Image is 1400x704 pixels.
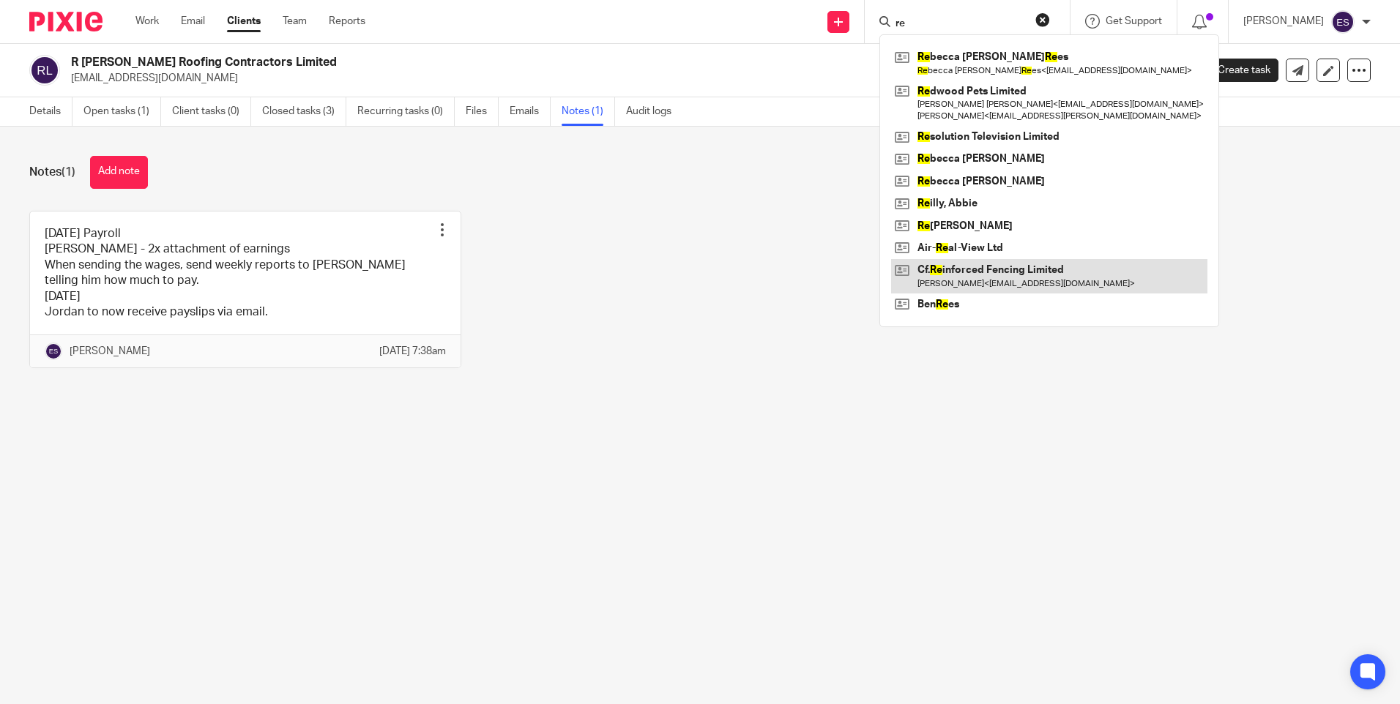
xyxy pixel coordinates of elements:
[1106,16,1162,26] span: Get Support
[1243,14,1324,29] p: [PERSON_NAME]
[227,14,261,29] a: Clients
[181,14,205,29] a: Email
[894,18,1026,31] input: Search
[510,97,551,126] a: Emails
[562,97,615,126] a: Notes (1)
[329,14,365,29] a: Reports
[1035,12,1050,27] button: Clear
[466,97,499,126] a: Files
[626,97,682,126] a: Audit logs
[379,344,446,359] p: [DATE] 7:38am
[262,97,346,126] a: Closed tasks (3)
[70,344,150,359] p: [PERSON_NAME]
[283,14,307,29] a: Team
[357,97,455,126] a: Recurring tasks (0)
[29,55,60,86] img: svg%3E
[29,97,72,126] a: Details
[45,342,62,360] img: svg%3E
[83,97,161,126] a: Open tasks (1)
[29,165,75,180] h1: Notes
[71,55,951,70] h2: R [PERSON_NAME] Roofing Contractors Limited
[90,156,148,189] button: Add note
[172,97,251,126] a: Client tasks (0)
[1194,59,1278,82] a: Create task
[1331,10,1355,34] img: svg%3E
[62,166,75,178] span: (1)
[29,12,103,31] img: Pixie
[135,14,159,29] a: Work
[71,71,1172,86] p: [EMAIL_ADDRESS][DOMAIN_NAME]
